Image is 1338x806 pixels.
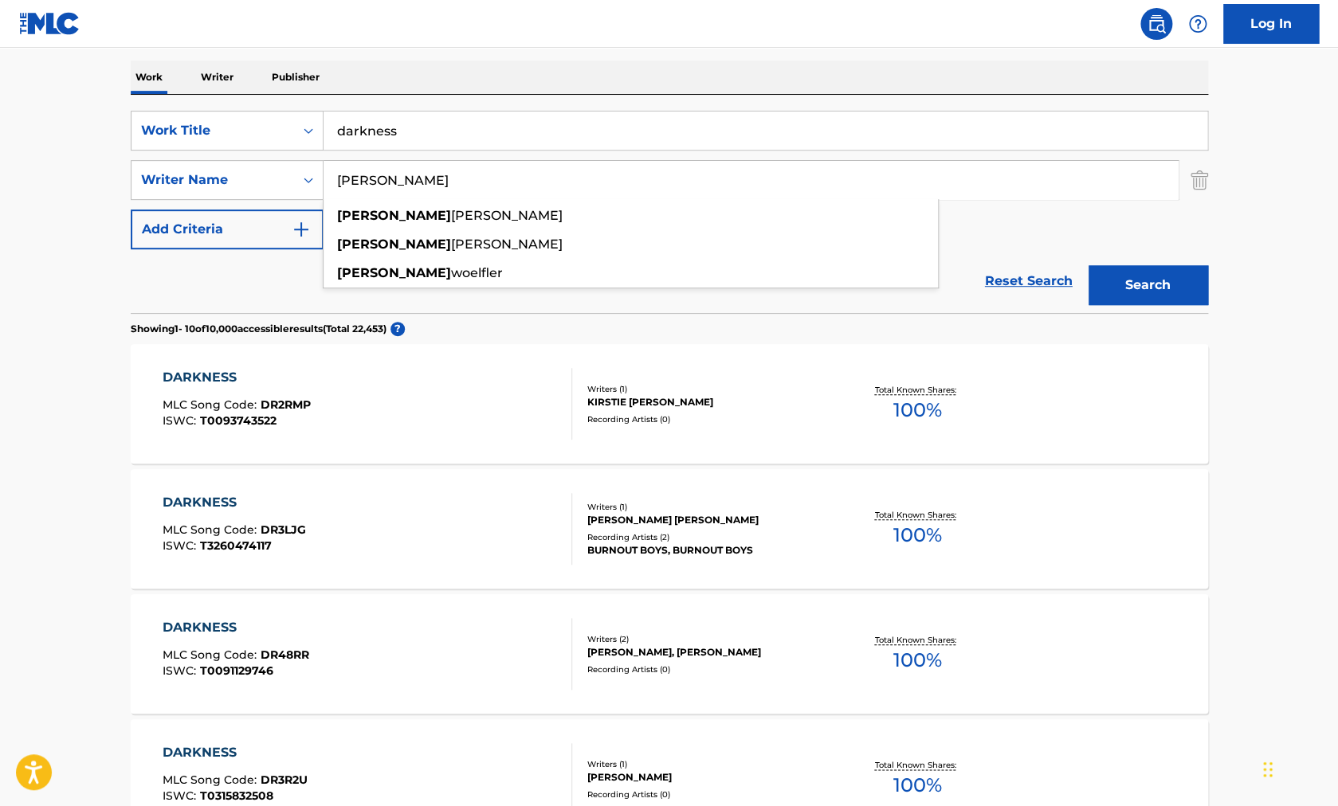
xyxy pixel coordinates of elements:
[587,413,828,425] div: Recording Artists ( 0 )
[163,648,261,662] span: MLC Song Code :
[587,788,828,800] div: Recording Artists ( 0 )
[893,396,942,425] span: 100 %
[587,383,828,395] div: Writers ( 1 )
[131,209,324,249] button: Add Criteria
[163,368,311,387] div: DARKNESS
[163,493,306,512] div: DARKNESS
[587,770,828,784] div: [PERSON_NAME]
[451,265,503,280] span: woelfler
[200,413,277,428] span: T0093743522
[200,788,273,803] span: T0315832508
[1258,730,1338,806] iframe: Chat Widget
[131,594,1208,714] a: DARKNESSMLC Song Code:DR48RRISWC:T0091129746Writers (2)[PERSON_NAME], [PERSON_NAME]Recording Arti...
[141,121,284,140] div: Work Title
[196,61,238,94] p: Writer
[261,648,309,662] span: DR48RR
[893,646,942,675] span: 100 %
[587,513,828,527] div: [PERSON_NAME] [PERSON_NAME]
[1263,745,1273,793] div: Drag
[163,538,200,553] span: ISWC :
[875,509,960,521] p: Total Known Shares:
[131,344,1208,464] a: DARKNESSMLC Song Code:DR2RMPISWC:T0093743522Writers (1)KIRSTIE [PERSON_NAME]Recording Artists (0)...
[1223,4,1319,44] a: Log In
[337,208,451,223] strong: [PERSON_NAME]
[200,663,273,678] span: T0091129746
[587,543,828,558] div: BURNOUT BOYS, BURNOUT BOYS
[390,322,405,336] span: ?
[267,61,324,94] p: Publisher
[141,170,284,190] div: Writer Name
[131,61,167,94] p: Work
[261,773,308,787] span: DR3R2U
[587,663,828,675] div: Recording Artists ( 0 )
[587,645,828,659] div: [PERSON_NAME], [PERSON_NAME]
[1147,14,1166,33] img: search
[261,397,311,412] span: DR2RMP
[163,618,309,637] div: DARKNESS
[587,395,828,409] div: KIRSTIE [PERSON_NAME]
[337,265,451,280] strong: [PERSON_NAME]
[131,111,1208,313] form: Search Form
[875,634,960,646] p: Total Known Shares:
[292,220,311,239] img: 9d2ae6d4665cec9f34b9.svg
[163,773,261,787] span: MLC Song Code :
[163,522,261,537] span: MLC Song Code :
[200,538,272,553] span: T3260474117
[1140,8,1172,40] a: Public Search
[1188,14,1207,33] img: help
[131,469,1208,589] a: DARKNESSMLC Song Code:DR3LJGISWC:T3260474117Writers (1)[PERSON_NAME] [PERSON_NAME]Recording Artis...
[163,743,308,762] div: DARKNESS
[163,397,261,412] span: MLC Song Code :
[163,788,200,803] span: ISWC :
[587,501,828,513] div: Writers ( 1 )
[587,758,828,770] div: Writers ( 1 )
[587,633,828,645] div: Writers ( 2 )
[261,522,306,537] span: DR3LJG
[337,237,451,252] strong: [PERSON_NAME]
[875,759,960,771] p: Total Known Shares:
[163,413,200,428] span: ISWC :
[1089,265,1208,305] button: Search
[19,12,80,35] img: MLC Logo
[131,322,386,336] p: Showing 1 - 10 of 10,000 accessible results (Total 22,453 )
[451,237,563,252] span: [PERSON_NAME]
[893,771,942,800] span: 100 %
[451,208,563,223] span: [PERSON_NAME]
[587,531,828,543] div: Recording Artists ( 2 )
[875,384,960,396] p: Total Known Shares:
[977,264,1081,299] a: Reset Search
[893,521,942,550] span: 100 %
[163,663,200,678] span: ISWC :
[1191,160,1208,200] img: Delete Criterion
[1182,8,1214,40] div: Help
